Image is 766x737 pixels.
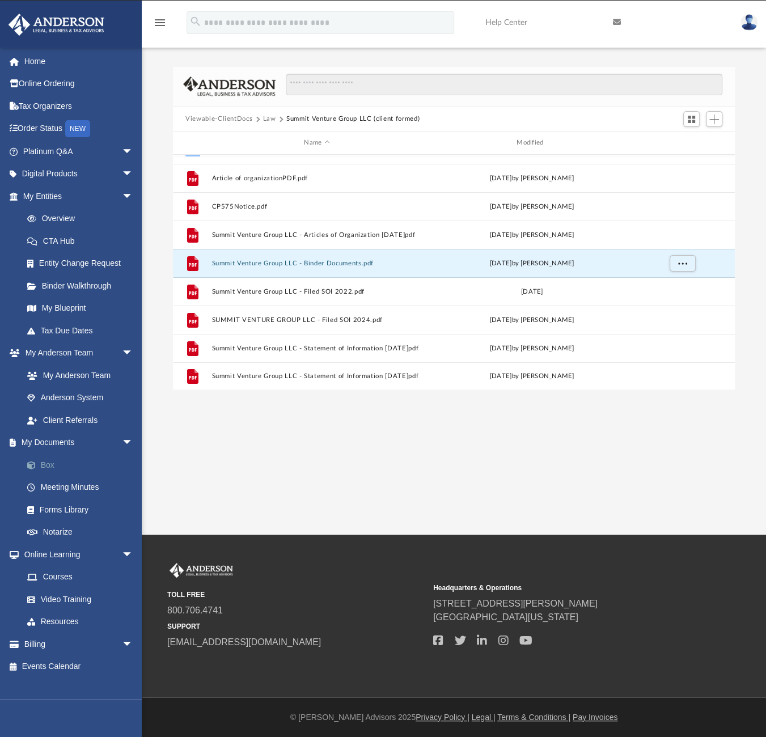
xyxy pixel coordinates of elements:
button: Law [263,114,276,124]
a: My Blueprint [16,297,145,320]
a: Pay Invoices [573,713,617,722]
a: My Documentsarrow_drop_down [8,431,150,454]
a: Forms Library [16,498,145,521]
a: [EMAIL_ADDRESS][DOMAIN_NAME] [167,637,321,647]
i: search [189,15,202,28]
button: Summit Venture Group LLC (client formed) [286,114,420,124]
a: Binder Walkthrough [16,274,150,297]
span: arrow_drop_down [122,543,145,566]
button: Summit Venture Group LLC - Binder Documents.pdf [212,259,422,266]
img: Anderson Advisors Platinum Portal [5,14,108,36]
a: Platinum Q&Aarrow_drop_down [8,140,150,163]
a: Online Learningarrow_drop_down [8,543,145,566]
div: grid [173,155,735,390]
a: Notarize [16,521,150,544]
a: Box [16,454,150,476]
a: Legal | [472,713,496,722]
div: NEW [65,120,90,137]
div: [DATE] by [PERSON_NAME] [427,258,637,268]
a: Tax Due Dates [16,319,150,342]
img: Anderson Advisors Platinum Portal [167,563,235,578]
div: [DATE] by [PERSON_NAME] [427,371,637,382]
a: Resources [16,611,145,633]
span: arrow_drop_down [122,633,145,656]
span: arrow_drop_down [122,431,145,455]
i: menu [153,16,167,29]
button: Summit Venture Group LLC - Articles of Organization [DATE]pdf [212,231,422,238]
button: Viewable-ClientDocs [185,114,252,124]
a: My Anderson Team [16,364,139,387]
a: Courses [16,566,145,588]
span: arrow_drop_down [122,342,145,365]
div: © [PERSON_NAME] Advisors 2025 [142,711,766,723]
button: Add [706,111,723,127]
div: [DATE] [427,286,637,297]
a: My Entitiesarrow_drop_down [8,185,150,207]
a: Order StatusNEW [8,117,150,141]
a: 800.706.4741 [167,605,223,615]
button: More options [670,255,696,272]
button: Summit Venture Group LLC - Filed SOI 2022.pdf [212,287,422,295]
div: Name [211,138,422,148]
a: Client Referrals [16,409,145,431]
a: Entity Change Request [16,252,150,275]
button: Summit Venture Group LLC - Statement of Information [DATE]pdf [212,344,422,351]
div: [DATE] by [PERSON_NAME] [427,315,637,325]
div: [DATE] by [PERSON_NAME] [427,230,637,240]
a: Meeting Minutes [16,476,150,499]
a: Billingarrow_drop_down [8,633,150,655]
a: Events Calendar [8,655,150,678]
div: [DATE] by [PERSON_NAME] [427,173,637,183]
a: Digital Productsarrow_drop_down [8,163,150,185]
button: Article of organizationPDF.pdf [212,174,422,181]
a: Video Training [16,588,139,611]
a: Home [8,50,150,73]
input: Search files and folders [286,74,722,95]
a: Overview [16,207,150,230]
button: Switch to Grid View [683,111,700,127]
a: Tax Organizers [8,95,150,117]
div: [DATE] by [PERSON_NAME] [427,145,637,155]
div: Modified [426,138,637,148]
button: CP575Notice.pdf [212,202,422,210]
small: TOLL FREE [167,590,425,600]
span: arrow_drop_down [122,140,145,163]
a: My Anderson Teamarrow_drop_down [8,342,145,365]
a: Online Ordering [8,73,150,95]
a: menu [153,22,167,29]
small: Headquarters & Operations [433,583,691,593]
button: Summit Venture Group LLC - Statement of Information [DATE]pdf [212,372,422,380]
a: [STREET_ADDRESS][PERSON_NAME] [433,599,598,608]
div: id [178,138,206,148]
div: [DATE] by [PERSON_NAME] [427,343,637,353]
a: [GEOGRAPHIC_DATA][US_STATE] [433,612,578,622]
a: Anderson System [16,387,145,409]
button: SUMMIT VENTURE GROUP LLC - Filed SOI 2024.pdf [212,316,422,323]
a: Privacy Policy | [416,713,469,722]
small: SUPPORT [167,621,425,632]
a: Terms & Conditions | [497,713,570,722]
img: User Pic [740,14,757,31]
div: id [642,138,721,148]
div: [DATE] by [PERSON_NAME] [427,201,637,211]
a: CTA Hub [16,230,150,252]
span: arrow_drop_down [122,185,145,208]
span: arrow_drop_down [122,163,145,186]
